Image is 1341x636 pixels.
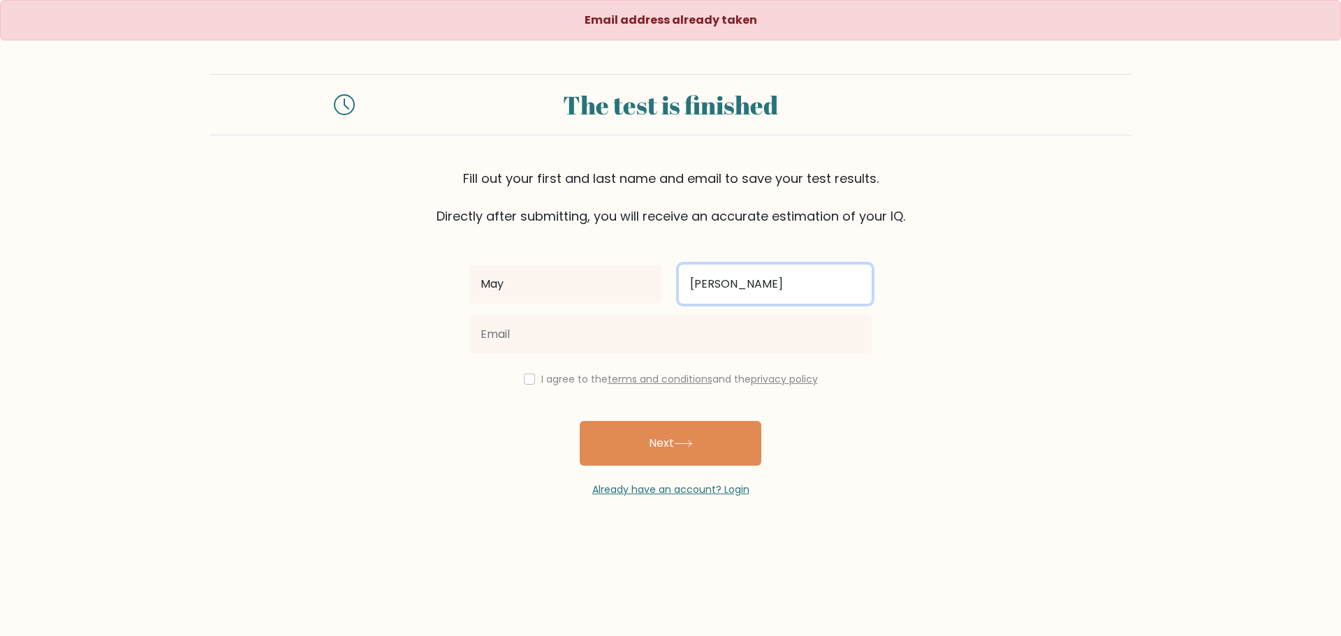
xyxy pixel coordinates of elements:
a: terms and conditions [608,372,712,386]
a: privacy policy [751,372,818,386]
div: Fill out your first and last name and email to save your test results. Directly after submitting,... [210,169,1131,225]
button: Next [580,421,761,466]
div: The test is finished [372,86,969,124]
strong: Email address already taken [585,12,757,28]
a: Already have an account? Login [592,482,749,496]
input: Last name [679,265,872,304]
label: I agree to the and the [541,372,818,386]
input: Email [469,315,872,354]
input: First name [469,265,662,304]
